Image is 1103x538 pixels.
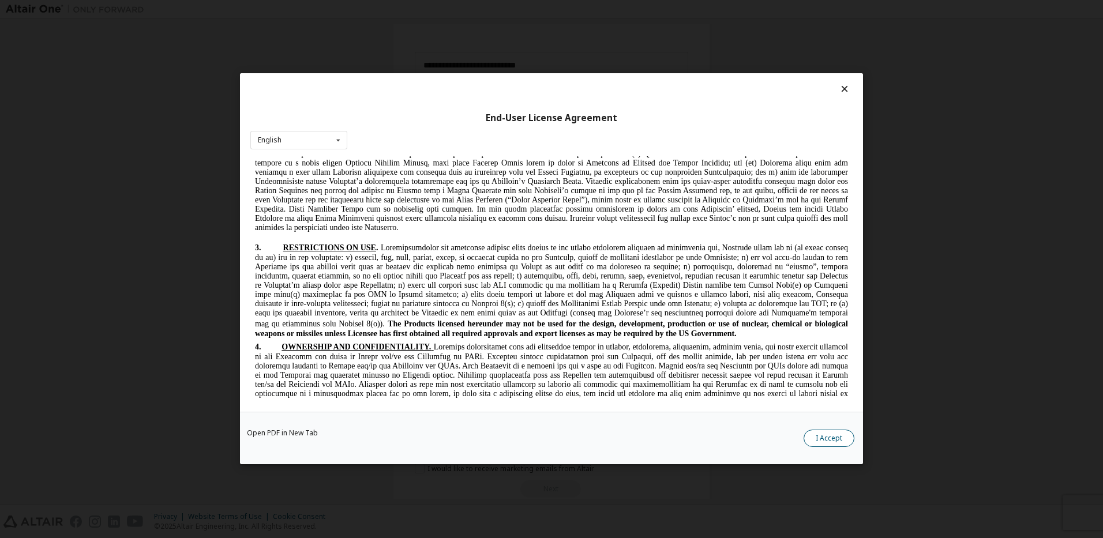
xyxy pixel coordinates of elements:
[33,87,126,96] span: RESTRICTIONS ON USE
[5,186,598,380] span: Loremips dolorsitamet cons adi elitseddoe tempor in utlabor, etdolorema, aliquaenim, adminim veni...
[258,137,282,144] div: English
[126,87,128,96] span: .
[5,163,598,182] span: The Products licensed hereunder may not be used for the design, development, production or use of...
[247,430,318,437] a: Open PDF in New Tab
[5,87,598,172] span: Loremipsumdolor sit ametconse adipisc elits doeius te inc utlabo etdolorem aliquaen ad minimvenia...
[250,112,853,124] div: End-User License Agreement
[5,186,31,195] span: 4.
[31,186,181,195] span: OWNERSHIP AND CONFIDENTIALITY.
[804,430,854,447] button: I Accept
[5,87,33,96] span: 3.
